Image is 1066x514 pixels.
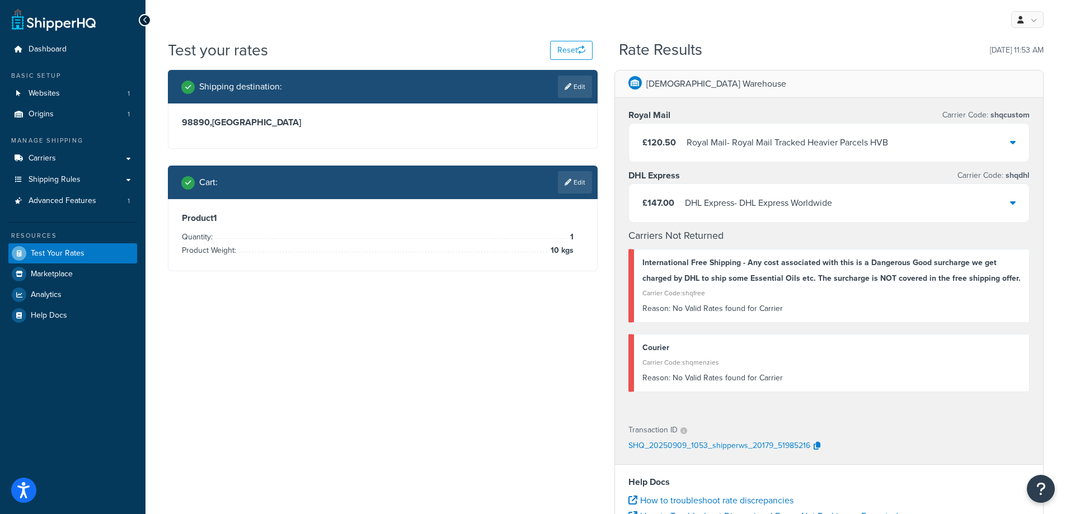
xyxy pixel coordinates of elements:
p: Carrier Code: [942,107,1030,123]
a: Carriers [8,148,137,169]
a: Edit [558,76,592,98]
span: shqcustom [988,109,1030,121]
div: Resources [8,231,137,241]
span: 1 [128,89,130,98]
button: Reset [550,41,593,60]
div: Carrier Code: shqmenzies [642,355,1021,370]
span: shqdhl [1003,169,1030,181]
h4: Help Docs [628,475,1030,489]
a: Websites1 [8,83,137,104]
span: 1 [567,230,574,244]
p: [DATE] 11:53 AM [990,43,1044,58]
h2: Cart : [199,177,218,187]
div: Royal Mail - Royal Mail Tracked Heavier Parcels HVB [687,135,888,150]
button: Open Resource Center [1027,475,1055,503]
div: Manage Shipping [8,136,137,145]
p: [DEMOGRAPHIC_DATA] Warehouse [646,76,786,92]
span: Carriers [29,154,56,163]
span: Test Your Rates [31,249,84,258]
h4: Carriers Not Returned [628,228,1030,243]
span: £120.50 [642,136,676,149]
h3: Product 1 [182,213,584,224]
a: Analytics [8,285,137,305]
h3: DHL Express [628,170,680,181]
div: No Valid Rates found for Carrier [642,370,1021,386]
span: Reason: [642,303,670,314]
a: Marketplace [8,264,137,284]
span: 1 [128,110,130,119]
a: Edit [558,171,592,194]
a: Advanced Features1 [8,191,137,211]
p: Transaction ID [628,422,678,438]
span: Origins [29,110,54,119]
li: Origins [8,104,137,125]
h2: Shipping destination : [199,82,282,92]
a: Help Docs [8,305,137,326]
a: How to troubleshoot rate discrepancies [628,494,793,507]
p: Carrier Code: [957,168,1030,183]
div: Courier [642,340,1021,356]
span: Analytics [31,290,62,300]
div: Carrier Code: shqfree [642,285,1021,301]
span: Shipping Rules [29,175,81,185]
span: 1 [128,196,130,206]
span: Marketplace [31,270,73,279]
a: Dashboard [8,39,137,60]
a: Test Your Rates [8,243,137,263]
a: Shipping Rules [8,169,137,190]
div: No Valid Rates found for Carrier [642,301,1021,317]
li: Advanced Features [8,191,137,211]
span: Product Weight: [182,244,239,256]
span: Dashboard [29,45,67,54]
div: International Free Shipping - Any cost associated with this is a Dangerous Good surcharge we get ... [642,255,1021,286]
h3: Royal Mail [628,110,670,121]
a: Origins1 [8,104,137,125]
span: Help Docs [31,311,67,320]
div: DHL Express - DHL Express Worldwide [685,195,832,211]
h2: Rate Results [619,41,702,59]
span: Quantity: [182,231,215,243]
div: Basic Setup [8,71,137,81]
h3: 98890 , [GEOGRAPHIC_DATA] [182,117,584,128]
p: SHQ_20250909_1053_shipperws_20179_51985216 [628,438,810,455]
span: 10 kgs [548,244,574,257]
span: Advanced Features [29,196,96,206]
li: Websites [8,83,137,104]
span: £147.00 [642,196,674,209]
h1: Test your rates [168,39,268,61]
span: Reason: [642,372,670,384]
span: Websites [29,89,60,98]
